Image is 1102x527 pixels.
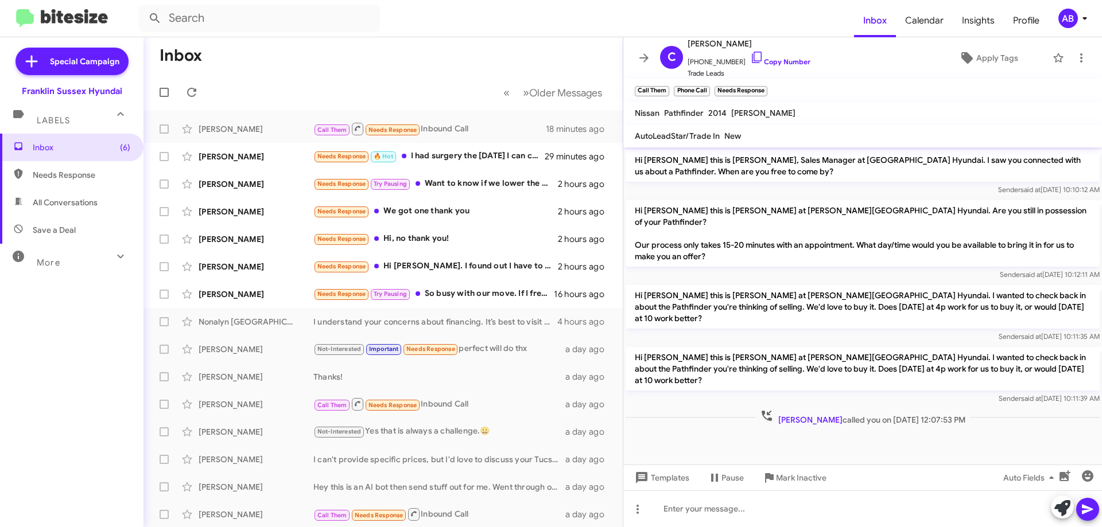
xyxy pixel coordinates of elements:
div: [PERSON_NAME] [199,288,313,300]
div: [PERSON_NAME] [199,454,313,465]
div: a day ago [565,454,614,465]
div: [PERSON_NAME] [199,178,313,190]
span: Sender [DATE] 10:12:11 AM [1000,270,1100,279]
div: So busy with our move. If I free up 1/2 day, I'll check back. Thanks [313,287,554,300]
div: I can't provide specific prices, but I'd love to discuss your Tucson further. Let's set up an app... [313,454,565,465]
span: C [668,48,676,67]
span: Needs Response [355,512,403,519]
p: Hi [PERSON_NAME] this is [PERSON_NAME] at [PERSON_NAME][GEOGRAPHIC_DATA] Hyundai. Are you still i... [626,200,1100,267]
span: Needs Response [317,290,366,298]
span: « [503,85,510,100]
div: a day ago [565,371,614,382]
span: Labels [37,115,70,126]
div: [PERSON_NAME] [199,343,313,355]
span: Not-Interested [317,428,362,435]
span: Needs Response [317,153,366,160]
div: Hi [PERSON_NAME]. I found out I have to do some major repairs on my house so I'm going to hold of... [313,260,558,273]
div: 4 hours ago [557,316,614,327]
span: Sender [DATE] 10:11:39 AM [999,394,1100,403]
span: [PHONE_NUMBER] [688,50,810,68]
span: AutoLeadStar/Trade In [635,131,720,141]
p: Hi [PERSON_NAME] this is [PERSON_NAME] at [PERSON_NAME][GEOGRAPHIC_DATA] Hyundai. I wanted to che... [626,285,1100,329]
span: Important [369,345,399,353]
span: Auto Fields [1003,467,1058,488]
button: Templates [623,467,699,488]
span: Call Them [317,401,347,409]
div: Hey this is an AI bot then send stuff out for me. Went through our whole inventory we got nothing... [313,481,565,493]
span: said at [1022,270,1042,279]
div: Inbound Call [313,397,565,411]
span: » [523,85,529,100]
div: 16 hours ago [554,288,614,300]
span: Insights [953,4,1004,37]
span: Try Pausing [374,180,407,188]
div: [PERSON_NAME] [199,261,313,272]
div: Hi, no thank you! [313,232,558,245]
div: a day ago [565,343,614,355]
div: Want to know if we lower the price Suresky is 1500 less let me know Thanks I buying next week [313,177,558,190]
small: Call Them [635,86,669,96]
div: We got one thank you [313,205,558,218]
div: Inbound Call [313,122,546,136]
div: AB [1058,9,1078,28]
button: Pause [699,467,753,488]
span: Sender [DATE] 10:11:35 AM [999,332,1100,341]
h1: Inbox [160,46,202,65]
button: Next [516,81,609,104]
span: 2014 [708,108,727,118]
span: Needs Response [317,208,366,215]
nav: Page navigation example [497,81,609,104]
span: Sender [DATE] 10:10:12 AM [998,185,1100,194]
span: said at [1021,394,1041,403]
span: Templates [633,467,689,488]
span: [PERSON_NAME] [731,108,796,118]
span: Needs Response [33,169,130,181]
div: Nonalyn [GEOGRAPHIC_DATA] [199,316,313,327]
div: Yes that is always a challenge.😀 [313,425,565,438]
button: AB [1049,9,1089,28]
button: Previous [496,81,517,104]
span: Trade Leads [688,68,810,79]
span: Needs Response [406,345,455,353]
div: Thanks! [313,371,565,382]
span: All Conversations [33,197,98,208]
div: 2 hours ago [558,206,614,217]
div: I understand your concerns about financing. It’s best to visit us so we can explore options toget... [313,316,557,327]
div: perfect will do thx [313,342,565,356]
button: Auto Fields [994,467,1068,488]
div: a day ago [565,426,614,438]
div: [PERSON_NAME] [199,509,313,520]
span: Needs Response [368,401,417,409]
span: (6) [120,142,130,153]
span: Profile [1004,4,1049,37]
span: Needs Response [317,180,366,188]
span: More [37,257,60,268]
span: Pathfinder [664,108,704,118]
div: 2 hours ago [558,178,614,190]
div: [PERSON_NAME] [199,206,313,217]
small: Phone Call [674,86,709,96]
a: Inbox [854,4,896,37]
div: [PERSON_NAME] [199,481,313,493]
span: Needs Response [317,235,366,243]
div: I had surgery the [DATE] I can come in soon!! [313,150,545,163]
span: Call Them [317,512,347,519]
input: Search [139,5,380,32]
div: [PERSON_NAME] [199,399,313,410]
div: [PERSON_NAME] [199,371,313,382]
div: 18 minutes ago [546,123,614,135]
span: Save a Deal [33,224,76,236]
span: Inbox [33,142,130,153]
div: a day ago [565,481,614,493]
div: 2 hours ago [558,233,614,245]
span: Mark Inactive [776,467,826,488]
span: 🔥 Hot [374,153,393,160]
span: Not-Interested [317,345,362,353]
span: Call Them [317,126,347,134]
span: [PERSON_NAME] [778,415,843,425]
small: Needs Response [715,86,767,96]
span: Special Campaign [50,56,119,67]
span: Older Messages [529,87,602,99]
span: [PERSON_NAME] [688,37,810,50]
